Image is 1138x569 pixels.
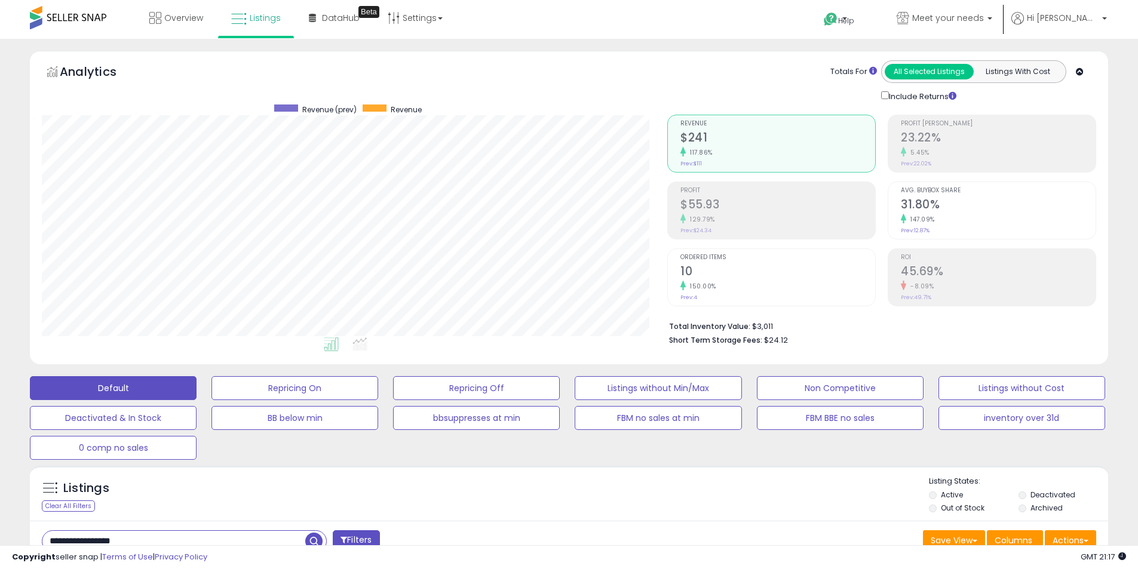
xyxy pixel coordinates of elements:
span: Profit [PERSON_NAME] [901,121,1096,127]
a: Terms of Use [102,551,153,562]
div: Include Returns [872,89,971,103]
button: Save View [923,530,985,550]
li: $3,011 [669,318,1087,333]
small: Prev: 22.02% [901,160,931,167]
h5: Listings [63,480,109,497]
small: Prev: 12.87% [901,227,930,234]
button: FBM no sales at min [575,406,741,430]
small: 129.79% [686,215,715,224]
div: Tooltip anchor [358,6,379,18]
button: Actions [1045,530,1096,550]
p: Listing States: [929,476,1108,487]
button: Filters [333,530,379,551]
button: bbsuppresses at min [393,406,560,430]
small: 150.00% [686,282,716,291]
span: 2025-09-10 21:17 GMT [1081,551,1126,562]
div: Clear All Filters [42,500,95,512]
button: All Selected Listings [885,64,974,79]
div: Totals For [830,66,877,78]
span: Meet your needs [912,12,984,24]
button: BB below min [211,406,378,430]
button: Repricing Off [393,376,560,400]
a: Hi [PERSON_NAME] [1011,12,1107,39]
button: Non Competitive [757,376,924,400]
button: Listings With Cost [973,64,1062,79]
span: $24.12 [764,334,788,346]
span: DataHub [322,12,360,24]
b: Total Inventory Value: [669,321,750,331]
h2: $55.93 [680,198,875,214]
small: Prev: $24.34 [680,227,711,234]
h5: Analytics [60,63,140,83]
small: Prev: 4 [680,294,697,301]
button: Columns [987,530,1043,550]
h2: 31.80% [901,198,1096,214]
button: Listings without Min/Max [575,376,741,400]
a: Help [814,3,878,39]
span: Revenue (prev) [302,104,357,115]
span: Overview [164,12,203,24]
label: Deactivated [1030,490,1075,500]
span: Revenue [680,121,875,127]
i: Get Help [823,12,838,27]
h2: 10 [680,264,875,281]
h2: 23.22% [901,131,1096,147]
span: Listings [250,12,281,24]
small: 117.86% [686,148,713,157]
button: 0 comp no sales [30,436,197,460]
small: 5.45% [906,148,930,157]
label: Archived [1030,503,1063,513]
span: Profit [680,187,875,194]
small: 147.09% [906,215,935,224]
span: Help [838,16,854,26]
h2: 45.69% [901,264,1096,281]
span: Hi [PERSON_NAME] [1027,12,1099,24]
h2: $241 [680,131,875,147]
a: Privacy Policy [155,551,207,562]
span: Avg. Buybox Share [901,187,1096,194]
span: ROI [901,254,1096,261]
label: Out of Stock [941,503,984,513]
span: Columns [995,534,1032,546]
label: Active [941,490,963,500]
div: seller snap | | [12,552,207,563]
button: Deactivated & In Stock [30,406,197,430]
span: Revenue [391,104,422,115]
button: Default [30,376,197,400]
small: Prev: $111 [680,160,702,167]
small: Prev: 49.71% [901,294,931,301]
button: Repricing On [211,376,378,400]
button: FBM BBE no sales [757,406,924,430]
button: inventory over 31d [938,406,1105,430]
b: Short Term Storage Fees: [669,335,762,345]
small: -8.09% [906,282,934,291]
button: Listings without Cost [938,376,1105,400]
span: Ordered Items [680,254,875,261]
strong: Copyright [12,551,56,562]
